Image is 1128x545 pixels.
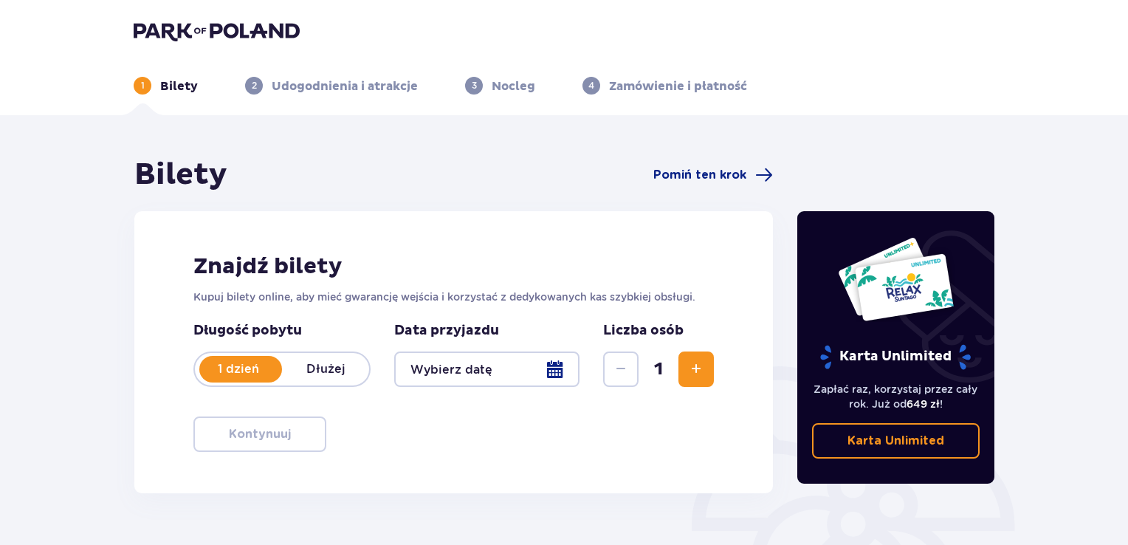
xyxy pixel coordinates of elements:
[812,423,980,459] a: Karta Unlimited
[472,79,477,92] p: 3
[193,253,714,281] h2: Znajdź bilety
[847,433,944,449] p: Karta Unlimited
[907,398,940,410] span: 649 zł
[160,78,198,95] p: Bilety
[195,361,282,377] p: 1 dzień
[193,417,326,452] button: Kontynuuj
[588,79,594,92] p: 4
[134,157,227,193] h1: Bilety
[582,77,747,95] div: 4Zamówienie i płatność
[252,79,257,92] p: 2
[492,78,535,95] p: Nocleg
[609,78,747,95] p: Zamówienie i płatność
[653,166,773,184] a: Pomiń ten krok
[229,426,291,442] p: Kontynuuj
[642,358,675,380] span: 1
[678,352,714,387] button: Zwiększ
[394,322,499,340] p: Data przyjazdu
[193,322,371,340] p: Długość pobytu
[812,382,980,411] p: Zapłać raz, korzystaj przez cały rok. Już od !
[134,77,198,95] div: 1Bilety
[603,322,684,340] p: Liczba osób
[134,21,300,41] img: Park of Poland logo
[193,289,714,304] p: Kupuj bilety online, aby mieć gwarancję wejścia i korzystać z dedykowanych kas szybkiej obsługi.
[141,79,145,92] p: 1
[603,352,639,387] button: Zmniejsz
[837,236,955,322] img: Dwie karty całoroczne do Suntago z napisem 'UNLIMITED RELAX', na białym tle z tropikalnymi liśćmi...
[653,167,746,183] span: Pomiń ten krok
[282,361,369,377] p: Dłużej
[245,77,418,95] div: 2Udogodnienia i atrakcje
[465,77,535,95] div: 3Nocleg
[272,78,418,95] p: Udogodnienia i atrakcje
[819,344,972,370] p: Karta Unlimited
